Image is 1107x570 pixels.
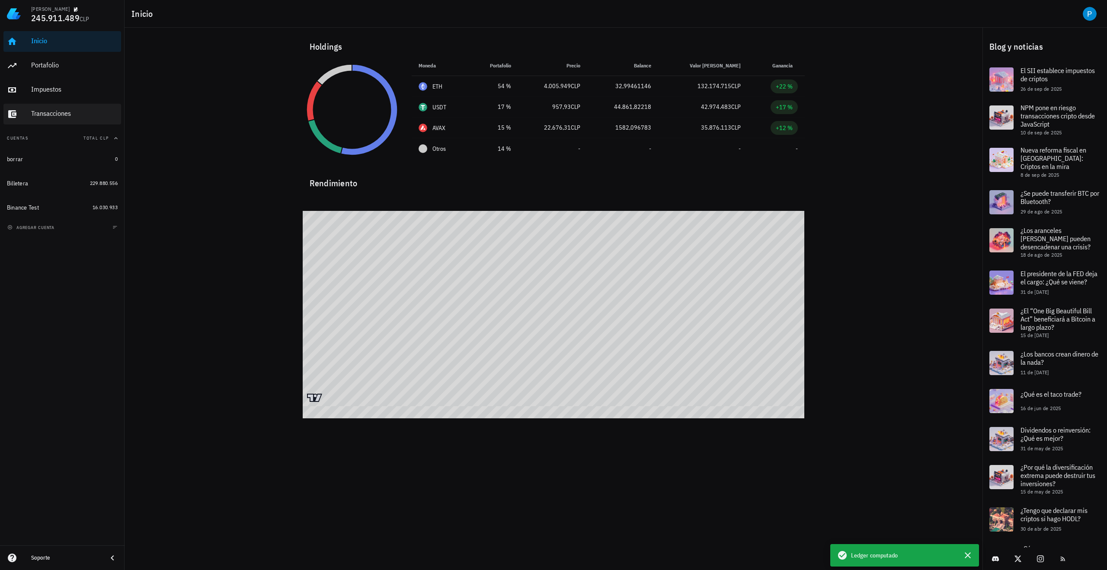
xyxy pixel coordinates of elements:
span: 4.005.949 [544,82,571,90]
div: +17 % [776,103,793,111]
div: [PERSON_NAME] [31,6,70,13]
span: Otros [432,144,446,153]
span: CLP [571,103,580,111]
div: Inicio [31,37,118,45]
span: 31 de may de 2025 [1021,445,1063,452]
div: +22 % [776,82,793,91]
a: Portafolio [3,55,121,76]
div: ETH [432,82,443,91]
a: Nueva reforma fiscal en [GEOGRAPHIC_DATA]: Criptos en la mira 8 de sep de 2025 [982,141,1107,183]
div: Rendimiento [303,169,805,190]
div: 15 % [477,123,511,132]
a: ¿Se puede transferir BTC por Bluetooth? 29 de ago de 2025 [982,183,1107,221]
a: ¿Los bancos crean dinero de la nada? 11 de [DATE] [982,344,1107,382]
a: NPM pone en riesgo transacciones cripto desde JavaScript 10 de sep de 2025 [982,99,1107,141]
span: 15 de [DATE] [1021,332,1049,338]
div: AVAX [432,124,446,132]
a: Inicio [3,31,121,52]
div: 54 % [477,82,511,91]
div: Holdings [303,33,805,61]
div: Blog y noticias [982,33,1107,61]
span: ¿Tengo que declarar mis criptos si hago HODL? [1021,506,1088,523]
img: LedgiFi [7,7,21,21]
span: 245.911.489 [31,12,80,24]
span: 22.676,31 [544,124,571,131]
span: CLP [571,82,580,90]
span: NPM pone en riesgo transacciones cripto desde JavaScript [1021,103,1095,128]
a: borrar 0 [3,149,121,169]
span: Ledger computado [851,551,898,560]
span: 0 [115,156,118,162]
span: Dividendos o reinversión: ¿Qué es mejor? [1021,426,1091,443]
a: El SII establece impuestos de criptos 26 de sep de 2025 [982,61,1107,99]
span: CLP [80,15,90,23]
span: 42.974.483 [701,103,731,111]
div: +12 % [776,124,793,132]
span: - [578,145,580,153]
span: - [649,145,651,153]
span: 16 de jun de 2025 [1021,405,1061,411]
div: Binance Test [7,204,39,211]
div: Impuestos [31,85,118,93]
span: Nueva reforma fiscal en [GEOGRAPHIC_DATA]: Criptos en la mira [1021,146,1086,171]
span: ¿Los aranceles [PERSON_NAME] pueden desencadenar una crisis? [1021,226,1091,251]
span: Ganancia [772,62,798,69]
a: Impuestos [3,80,121,100]
a: ¿Por qué la diversificación extrema puede destruir tus inversiones? 15 de may de 2025 [982,458,1107,500]
a: ¿Tengo que declarar mis criptos si hago HODL? 30 de abr de 2025 [982,500,1107,538]
span: - [739,145,741,153]
button: agregar cuenta [5,223,58,232]
button: CuentasTotal CLP [3,128,121,149]
a: El presidente de la FED deja el cargo: ¿Qué se viene? 31 de [DATE] [982,264,1107,302]
div: Transacciones [31,109,118,118]
span: El SII establece impuestos de criptos [1021,66,1095,83]
span: ¿Los bancos crean dinero de la nada? [1021,350,1098,366]
span: 26 de sep de 2025 [1021,86,1062,92]
a: ¿El “One Big Beautiful Bill Act” beneficiará a Bitcoin a largo plazo? 15 de [DATE] [982,302,1107,344]
span: agregar cuenta [9,225,54,230]
div: AVAX-icon [419,124,427,132]
span: 29 de ago de 2025 [1021,208,1062,215]
th: Precio [518,55,587,76]
span: 229.880.556 [90,180,118,186]
div: 17 % [477,102,511,111]
span: ¿Se puede transferir BTC por Bluetooth? [1021,189,1099,206]
span: - [796,145,798,153]
th: Balance [587,55,658,76]
div: borrar [7,156,23,163]
span: CLP [731,82,741,90]
span: 31 de [DATE] [1021,289,1049,295]
span: 16.030.933 [93,204,118,210]
div: USDT-icon [419,103,427,111]
div: 14 % [477,144,511,153]
a: ¿Los aranceles [PERSON_NAME] pueden desencadenar una crisis? 18 de ago de 2025 [982,221,1107,264]
a: Transacciones [3,104,121,124]
span: ¿El “One Big Beautiful Bill Act” beneficiará a Bitcoin a largo plazo? [1021,306,1095,331]
span: Total CLP [83,135,109,141]
th: Valor [PERSON_NAME] [658,55,748,76]
th: Portafolio [470,55,518,76]
span: 132.174.715 [697,82,731,90]
a: Charting by TradingView [307,394,322,402]
div: avatar [1083,7,1097,21]
span: 10 de sep de 2025 [1021,129,1062,136]
span: 30 de abr de 2025 [1021,525,1062,532]
a: Binance Test 16.030.933 [3,197,121,218]
a: Dividendos o reinversión: ¿Qué es mejor? 31 de may de 2025 [982,420,1107,458]
span: ¿Por qué la diversificación extrema puede destruir tus inversiones? [1021,463,1095,488]
span: 35.876.113 [701,124,731,131]
span: 957,93 [552,103,571,111]
span: 8 de sep de 2025 [1021,172,1059,178]
span: CLP [571,124,580,131]
span: El presidente de la FED deja el cargo: ¿Qué se viene? [1021,269,1097,286]
div: Billetera [7,180,28,187]
span: 11 de [DATE] [1021,369,1049,376]
div: USDT [432,103,447,111]
h1: Inicio [131,7,157,21]
th: Moneda [412,55,470,76]
span: ¿Qué es el taco trade? [1021,390,1081,398]
span: 18 de ago de 2025 [1021,252,1062,258]
div: Soporte [31,554,100,561]
div: ETH-icon [419,82,427,91]
span: CLP [731,124,741,131]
